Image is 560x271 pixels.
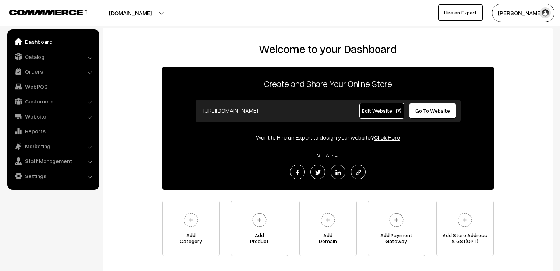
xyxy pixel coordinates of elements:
[9,10,87,15] img: COMMMERCE
[181,210,201,230] img: plus.svg
[368,232,425,247] span: Add Payment Gateway
[9,140,97,153] a: Marketing
[9,65,97,78] a: Orders
[9,124,97,138] a: Reports
[9,35,97,48] a: Dashboard
[9,80,97,93] a: WebPOS
[162,133,494,142] div: Want to Hire an Expert to design your website?
[318,210,338,230] img: plus.svg
[83,4,177,22] button: [DOMAIN_NAME]
[110,42,545,56] h2: Welcome to your Dashboard
[409,103,457,119] a: Go To Website
[438,4,483,21] a: Hire an Expert
[492,4,554,22] button: [PERSON_NAME]
[231,232,288,247] span: Add Product
[249,210,270,230] img: plus.svg
[9,7,74,16] a: COMMMERCE
[9,169,97,183] a: Settings
[231,201,288,256] a: AddProduct
[299,201,357,256] a: AddDomain
[162,77,494,90] p: Create and Share Your Online Store
[436,201,494,256] a: Add Store Address& GST(OPT)
[455,210,475,230] img: plus.svg
[368,201,425,256] a: Add PaymentGateway
[313,152,342,158] span: SHARE
[374,134,400,141] a: Click Here
[300,232,356,247] span: Add Domain
[362,108,401,114] span: Edit Website
[9,50,97,63] a: Catalog
[9,95,97,108] a: Customers
[359,103,404,119] a: Edit Website
[386,210,406,230] img: plus.svg
[9,154,97,168] a: Staff Management
[162,201,220,256] a: AddCategory
[163,232,219,247] span: Add Category
[415,108,450,114] span: Go To Website
[540,7,551,18] img: user
[437,232,493,247] span: Add Store Address & GST(OPT)
[9,110,97,123] a: Website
